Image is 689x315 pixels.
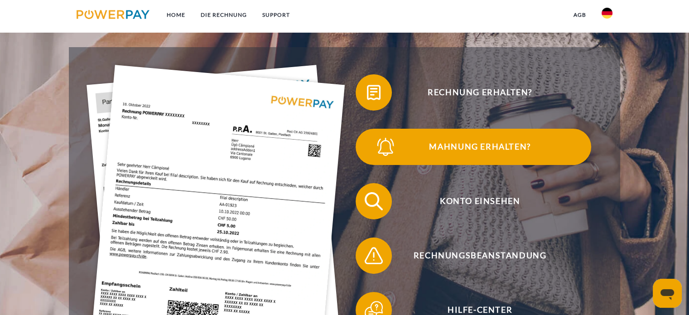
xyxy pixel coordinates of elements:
[369,129,591,165] span: Mahnung erhalten?
[362,190,385,213] img: qb_search.svg
[159,7,193,23] a: Home
[362,81,385,104] img: qb_bill.svg
[356,129,591,165] button: Mahnung erhalten?
[356,74,591,111] button: Rechnung erhalten?
[77,10,149,19] img: logo-powerpay.svg
[653,279,682,308] iframe: Schaltfläche zum Öffnen des Messaging-Fensters
[255,7,298,23] a: SUPPORT
[369,74,591,111] span: Rechnung erhalten?
[356,237,591,274] button: Rechnungsbeanstandung
[602,8,612,19] img: de
[369,183,591,219] span: Konto einsehen
[374,136,397,158] img: qb_bell.svg
[566,7,594,23] a: agb
[362,244,385,267] img: qb_warning.svg
[193,7,255,23] a: DIE RECHNUNG
[356,183,591,219] button: Konto einsehen
[369,237,591,274] span: Rechnungsbeanstandung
